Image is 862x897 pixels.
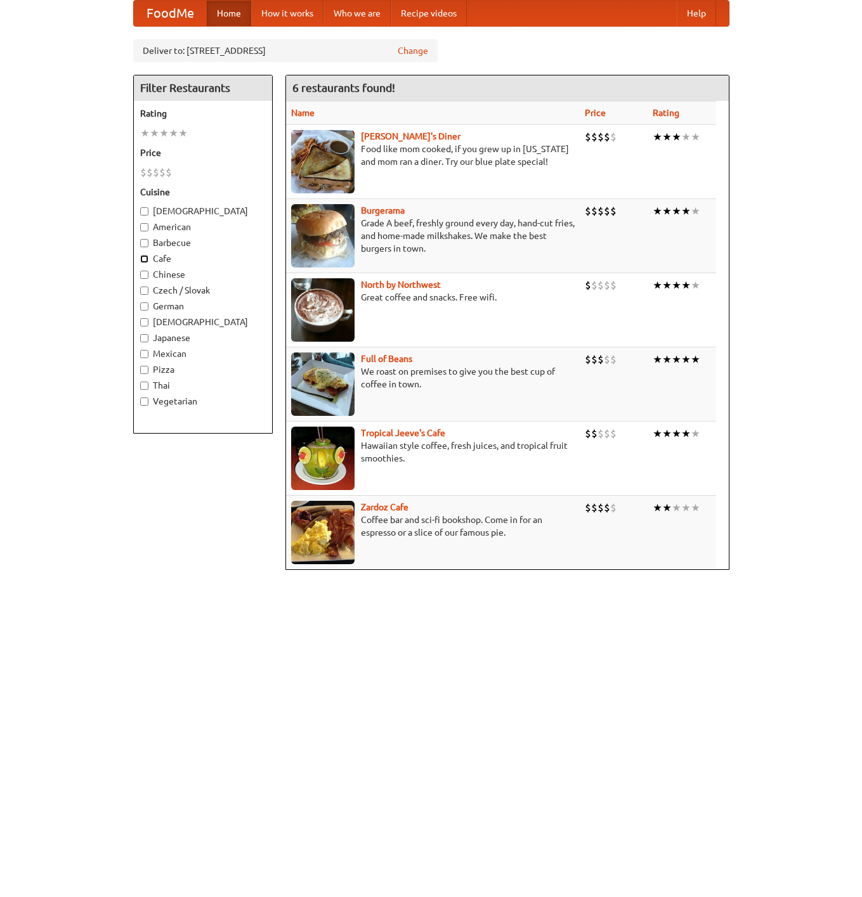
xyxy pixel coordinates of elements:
[291,365,575,390] p: We roast on premises to give you the best cup of coffee in town.
[672,204,681,218] li: ★
[672,278,681,292] li: ★
[604,278,610,292] li: $
[662,278,672,292] li: ★
[591,278,598,292] li: $
[292,82,395,94] ng-pluralize: 6 restaurants found!
[681,427,691,441] li: ★
[604,427,610,441] li: $
[140,316,266,328] label: [DEMOGRAPHIC_DATA]
[361,502,408,512] a: Zardoz Cafe
[291,217,575,255] p: Grade A beef, freshly ground every day, hand-cut fries, and home-made milkshakes. We make the bes...
[691,204,700,218] li: ★
[140,300,266,313] label: German
[140,379,266,392] label: Thai
[133,39,438,62] div: Deliver to: [STREET_ADDRESS]
[672,427,681,441] li: ★
[691,501,700,515] li: ★
[361,280,441,290] a: North by Northwest
[585,278,591,292] li: $
[291,278,355,342] img: north.jpg
[291,291,575,304] p: Great coffee and snacks. Free wifi.
[598,501,604,515] li: $
[585,427,591,441] li: $
[662,204,672,218] li: ★
[598,130,604,144] li: $
[140,165,147,179] li: $
[691,427,700,441] li: ★
[140,397,148,406] input: Vegetarian
[598,352,604,366] li: $
[140,223,148,231] input: American
[140,236,266,249] label: Barbecue
[604,501,610,515] li: $
[150,126,159,140] li: ★
[604,204,610,218] li: $
[591,427,598,441] li: $
[653,204,662,218] li: ★
[140,239,148,247] input: Barbecue
[361,428,445,438] a: Tropical Jeeve's Cafe
[291,204,355,268] img: burgerama.jpg
[140,252,266,265] label: Cafe
[140,205,266,217] label: [DEMOGRAPHIC_DATA]
[178,126,188,140] li: ★
[591,204,598,218] li: $
[140,395,266,408] label: Vegetarian
[672,130,681,144] li: ★
[140,221,266,233] label: American
[140,366,148,374] input: Pizza
[585,108,606,118] a: Price
[140,350,148,358] input: Mexican
[610,204,617,218] li: $
[140,268,266,281] label: Chinese
[681,352,691,366] li: ★
[610,501,617,515] li: $
[251,1,323,26] a: How it works
[610,427,617,441] li: $
[291,108,315,118] a: Name
[323,1,391,26] a: Who we are
[169,126,178,140] li: ★
[672,352,681,366] li: ★
[585,130,591,144] li: $
[691,130,700,144] li: ★
[681,204,691,218] li: ★
[140,334,148,342] input: Japanese
[662,352,672,366] li: ★
[140,284,266,297] label: Czech / Slovak
[681,130,691,144] li: ★
[598,427,604,441] li: $
[291,513,575,539] p: Coffee bar and sci-fi bookshop. Come in for an espresso or a slice of our famous pie.
[166,165,172,179] li: $
[140,146,266,159] h5: Price
[291,130,355,193] img: sallys.jpg
[610,130,617,144] li: $
[361,205,405,216] a: Burgerama
[147,165,153,179] li: $
[653,278,662,292] li: ★
[598,278,604,292] li: $
[140,186,266,198] h5: Cuisine
[140,255,148,263] input: Cafe
[653,501,662,515] li: ★
[672,501,681,515] li: ★
[591,501,598,515] li: $
[361,354,412,364] a: Full of Beans
[391,1,467,26] a: Recipe videos
[361,131,460,141] b: [PERSON_NAME]'s Diner
[681,501,691,515] li: ★
[140,347,266,360] label: Mexican
[140,126,150,140] li: ★
[604,130,610,144] li: $
[291,439,575,465] p: Hawaiian style coffee, fresh juices, and tropical fruit smoothies.
[140,107,266,120] h5: Rating
[159,126,169,140] li: ★
[591,130,598,144] li: $
[681,278,691,292] li: ★
[153,165,159,179] li: $
[140,382,148,390] input: Thai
